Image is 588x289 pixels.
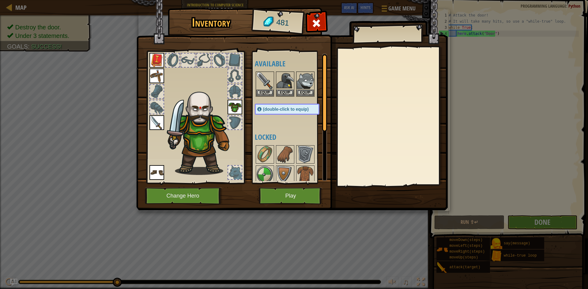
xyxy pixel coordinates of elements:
[256,72,273,89] img: portrait.png
[256,166,273,183] img: portrait.png
[297,90,314,96] button: Equip
[145,187,223,204] button: Change Hero
[255,133,332,141] h4: Locked
[149,53,164,68] img: portrait.png
[256,90,273,96] button: Equip
[255,60,332,68] h4: Available
[277,72,294,89] img: portrait.png
[149,69,164,83] img: portrait.png
[297,146,314,163] img: portrait.png
[263,107,309,112] span: (double-click to equip)
[259,187,323,204] button: Play
[297,166,314,183] img: portrait.png
[277,146,294,163] img: portrait.png
[277,166,294,183] img: portrait.png
[256,146,273,163] img: portrait.png
[228,100,242,114] img: portrait.png
[149,165,164,180] img: portrait.png
[277,90,294,96] button: Equip
[165,86,240,175] img: goliath_hair.png
[172,16,250,29] h1: Inventory
[276,17,289,29] span: 481
[297,72,314,89] img: portrait.png
[149,115,164,130] img: portrait.png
